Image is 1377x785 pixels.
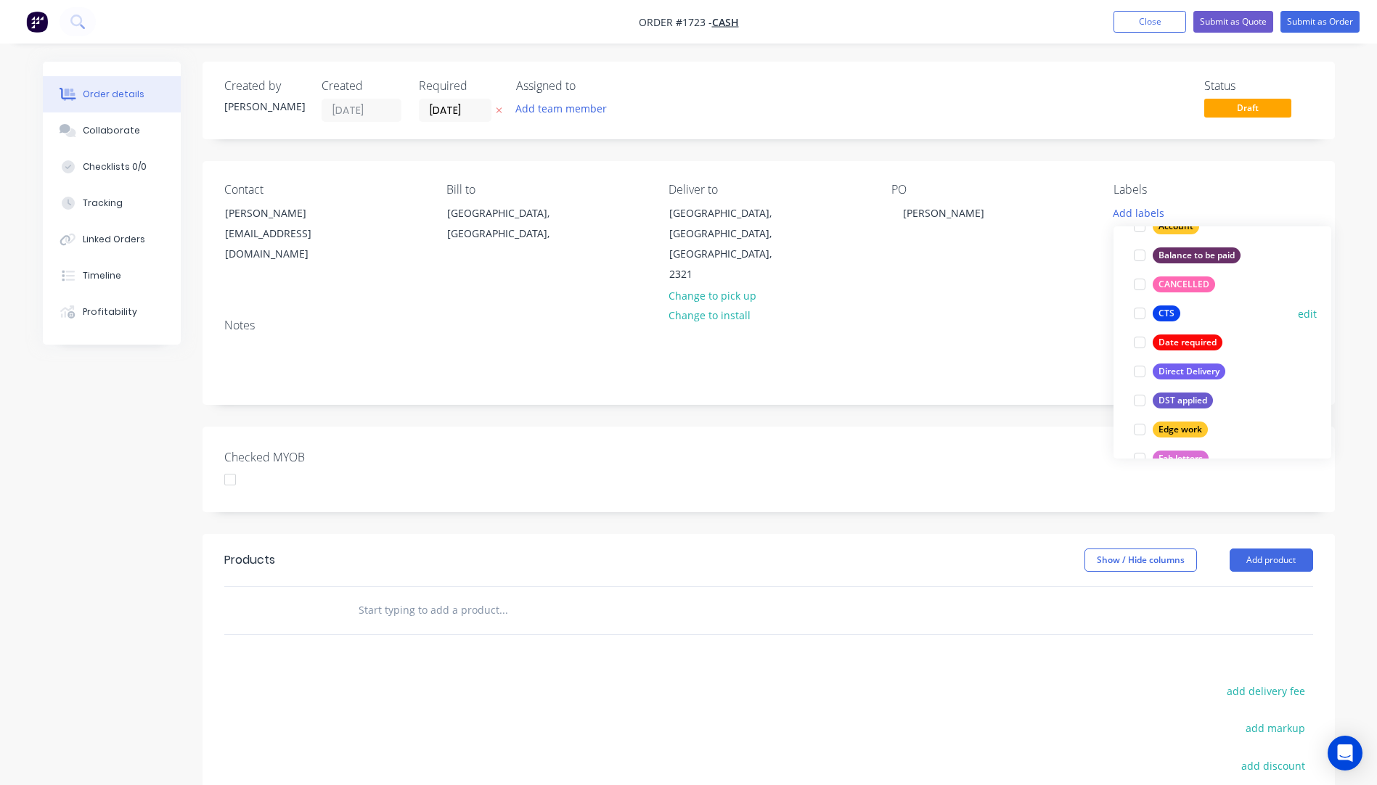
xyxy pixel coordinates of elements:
[224,448,406,466] label: Checked MYOB
[891,183,1090,197] div: PO
[83,269,121,282] div: Timeline
[419,79,499,93] div: Required
[225,223,346,264] div: [EMAIL_ADDRESS][DOMAIN_NAME]
[43,149,181,185] button: Checklists 0/0
[669,203,790,284] div: [GEOGRAPHIC_DATA], [GEOGRAPHIC_DATA], [GEOGRAPHIC_DATA], 2321
[1128,361,1231,382] button: Direct Delivery
[224,183,423,197] div: Contact
[1153,392,1213,408] div: DST applied
[661,285,764,305] button: Change to pick up
[1230,548,1313,572] button: Add product
[224,99,304,114] div: [PERSON_NAME]
[43,76,181,112] button: Order details
[1128,274,1221,295] button: CANCELLED
[447,203,568,244] div: [GEOGRAPHIC_DATA], [GEOGRAPHIC_DATA],
[1153,363,1225,379] div: Direct Delivery
[1128,216,1205,237] button: Account
[83,160,147,173] div: Checklists 0/0
[43,185,181,221] button: Tracking
[213,202,358,265] div: [PERSON_NAME][EMAIL_ADDRESS][DOMAIN_NAME]
[639,15,712,29] span: Order #1723 -
[1153,422,1208,437] div: Edge work
[435,202,580,249] div: [GEOGRAPHIC_DATA], [GEOGRAPHIC_DATA],
[1128,448,1214,469] button: Fab letters
[83,197,123,210] div: Tracking
[669,183,867,197] div: Deliver to
[1193,11,1273,33] button: Submit as Quote
[712,15,739,29] a: Cash
[891,202,996,223] div: [PERSON_NAME]
[224,318,1313,332] div: Notes
[83,305,137,318] div: Profitability
[224,551,275,569] div: Products
[1114,183,1312,197] div: Labels
[1084,548,1197,572] button: Show / Hide columns
[1238,718,1313,738] button: add markup
[43,294,181,330] button: Profitability
[224,79,304,93] div: Created by
[1128,419,1214,440] button: Edge work
[446,183,645,197] div: Bill to
[1128,303,1186,324] button: CTS
[1114,11,1186,33] button: Close
[1219,681,1313,701] button: add delivery fee
[43,258,181,294] button: Timeline
[1153,305,1180,321] div: CTS
[43,221,181,258] button: Linked Orders
[83,233,145,246] div: Linked Orders
[225,203,346,223] div: [PERSON_NAME]
[1153,451,1209,467] div: Fab letters
[1153,276,1215,292] div: CANCELLED
[26,11,48,33] img: Factory
[657,202,802,285] div: [GEOGRAPHIC_DATA], [GEOGRAPHIC_DATA], [GEOGRAPHIC_DATA], 2321
[1234,755,1313,775] button: add discount
[1204,99,1291,117] span: Draft
[43,112,181,149] button: Collaborate
[83,88,144,101] div: Order details
[1204,79,1313,93] div: Status
[661,305,758,325] button: Change to install
[1153,218,1199,234] div: Account
[358,596,648,625] input: Start typing to add a product...
[1128,332,1228,353] button: Date required
[1298,306,1317,321] button: edit
[507,99,614,118] button: Add team member
[1328,736,1362,770] div: Open Intercom Messenger
[516,79,661,93] div: Assigned to
[1128,245,1246,266] button: Balance to be paid
[1153,247,1241,263] div: Balance to be paid
[1128,390,1219,411] button: DST applied
[516,99,615,118] button: Add team member
[1280,11,1360,33] button: Submit as Order
[1106,202,1172,222] button: Add labels
[83,124,140,137] div: Collaborate
[1153,334,1222,350] div: Date required
[322,79,401,93] div: Created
